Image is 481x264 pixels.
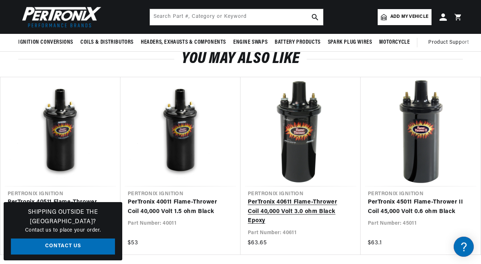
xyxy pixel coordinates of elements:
[271,34,324,51] summary: Battery Products
[80,39,134,46] span: Coils & Distributors
[233,39,267,46] span: Engine Swaps
[7,152,138,163] a: Orders FAQ
[379,39,410,46] span: Motorcycle
[390,13,428,20] span: Add my vehicle
[18,39,73,46] span: Ignition Conversions
[7,80,138,87] div: JBA Performance Exhaust
[7,92,138,103] a: FAQs
[7,62,138,73] a: FAQ
[11,239,115,255] a: Contact Us
[248,198,346,226] a: PerTronix 40611 Flame-Thrower Coil 40,000 Volt 3.0 ohm Black Epoxy
[18,34,77,51] summary: Ignition Conversions
[7,141,138,147] div: Orders
[230,34,271,51] summary: Engine Swaps
[428,39,469,47] span: Product Support
[7,195,138,208] button: Contact Us
[7,182,138,193] a: Payment, Pricing, and Promotions FAQ
[11,226,115,235] p: Contact us to place your order.
[275,39,321,46] span: Battery Products
[328,39,372,46] span: Spark Plug Wires
[307,9,323,25] button: search button
[137,34,230,51] summary: Headers, Exhausts & Components
[11,208,115,226] h3: Shipping Outside the [GEOGRAPHIC_DATA]?
[100,210,140,217] a: POWERED BY ENCHANT
[18,4,102,29] img: Pertronix
[7,111,138,118] div: Shipping
[8,198,106,216] a: PerTronix 40511 Flame-Thrower Coil 40,000 Volt 3.0 ohm Black
[7,171,138,178] div: Payment, Pricing, and Promotions
[7,122,138,133] a: Shipping FAQs
[77,34,137,51] summary: Coils & Distributors
[368,198,466,216] a: PerTronix 45011 Flame-Thrower II Coil 45,000 Volt 0.6 ohm Black
[428,34,472,51] summary: Product Support
[18,52,463,66] h2: You may also like
[150,9,323,25] input: Search Part #, Category or Keyword
[141,39,226,46] span: Headers, Exhausts & Components
[128,198,226,216] a: PerTronix 40011 Flame-Thrower Coil 40,000 Volt 1.5 ohm Black
[375,34,413,51] summary: Motorcycle
[378,9,432,25] a: Add my vehicle
[7,51,138,58] div: Ignition Products
[324,34,376,51] summary: Spark Plug Wires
